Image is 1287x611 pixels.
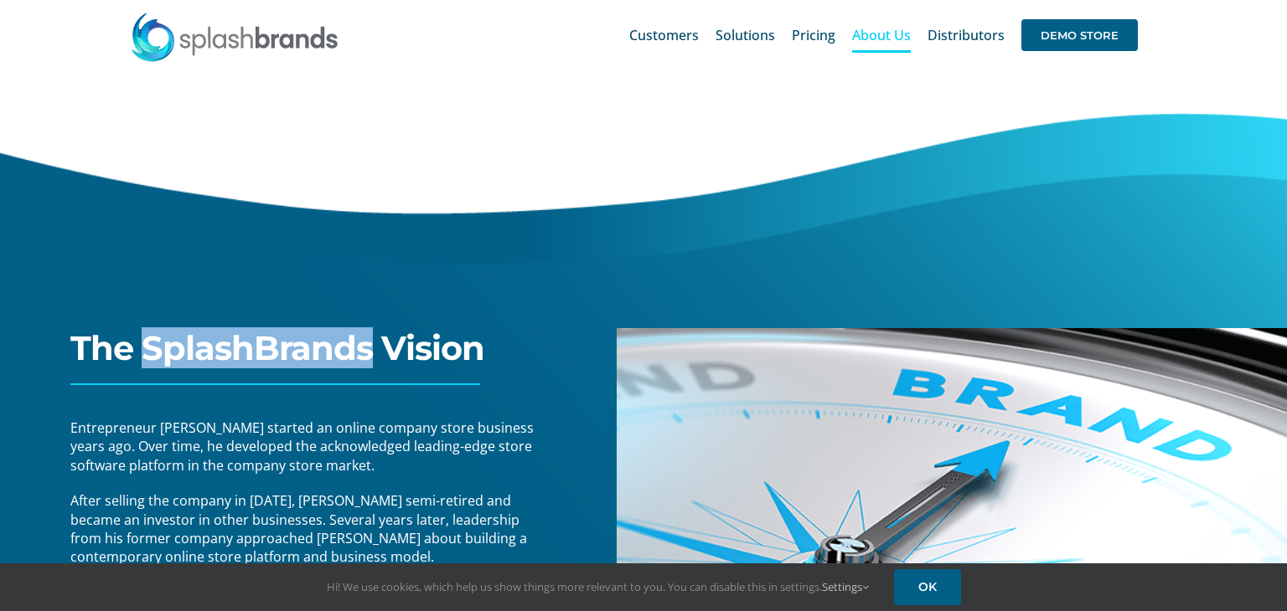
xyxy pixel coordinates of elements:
span: Entrepreneur [PERSON_NAME] started an online company store business years ago. Over time, he deve... [70,418,534,475]
span: Hi! We use cookies, which help us show things more relevant to you. You can disable this in setti... [327,579,869,594]
span: Customers [629,28,699,42]
span: About Us [852,28,911,42]
span: The SplashBrands Vision [70,327,484,368]
span: After selling the company in [DATE], [PERSON_NAME] semi-retired and became an investor in other b... [70,491,527,566]
nav: Main Menu [629,8,1138,62]
a: Distributors [928,8,1005,62]
img: SplashBrands.com Logo [130,12,339,62]
span: Solutions [716,28,775,42]
a: OK [894,569,961,605]
span: Pricing [792,28,835,42]
a: DEMO STORE [1021,8,1138,62]
a: Pricing [792,8,835,62]
span: DEMO STORE [1021,19,1138,51]
a: Customers [629,8,699,62]
span: Distributors [928,28,1005,42]
a: Settings [822,579,869,594]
